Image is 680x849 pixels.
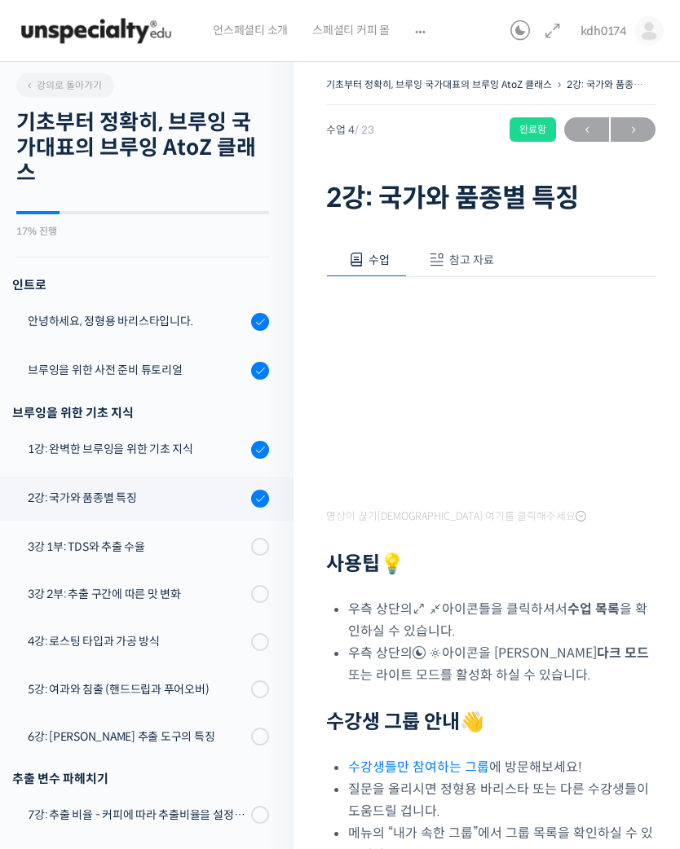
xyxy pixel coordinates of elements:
[326,710,656,734] h2: 👋
[28,538,246,556] div: 3강 1부: TDS와 추출 수율
[326,125,374,135] span: 수업 4
[326,510,586,523] span: 영상이 끊기[DEMOGRAPHIC_DATA] 여기를 클릭해주세요
[611,119,656,141] span: →
[326,183,656,213] h1: 2강: 국가와 품종별 특징
[567,78,663,90] a: 2강: 국가와 품종별 특징
[24,79,102,91] span: 강의로 돌아가기
[348,759,489,776] a: 수강생들만 참여하는 그룹
[597,644,649,662] b: 다크 모드
[564,117,609,142] a: ←이전
[380,552,404,576] strong: 💡
[28,680,246,698] div: 5강: 여과와 침출 (핸드드립과 푸어오버)
[28,312,246,330] div: 안녕하세요, 정형용 바리스타입니다.
[16,227,269,236] div: 17% 진행
[326,78,552,90] a: 기초부터 정확히, 브루잉 국가대표의 브루잉 AtoZ 클래스
[348,778,656,822] li: 질문을 올리시면 정형용 바리스타 또는 다른 수강생들이 도움드릴 겁니다.
[16,73,114,98] a: 강의로 돌아가기
[326,552,404,576] strong: 사용팁
[581,24,626,38] span: kdh0174
[28,806,246,824] div: 7강: 추출 비율 - 커피에 따라 추출비율을 설정하는 방법
[348,598,656,642] li: 우측 상단의 아이콘들을 클릭하셔서 을 확인하실 수 있습니다.
[564,119,609,141] span: ←
[369,253,390,267] span: 수업
[510,117,556,142] div: 완료함
[28,440,246,458] div: 1강: 완벽한 브루잉을 위한 기초 지식
[449,253,494,267] span: 참고 자료
[611,117,656,142] a: 다음→
[28,585,246,603] div: 3강 2부: 추출 구간에 따른 맛 변화
[348,642,656,686] li: 우측 상단의 아이콘을 [PERSON_NAME] 또는 라이트 모드를 활성화 하실 수 있습니다.
[348,756,656,778] li: 에 방문해보세요!
[12,768,269,790] div: 추출 변수 파헤치기
[16,110,269,187] h2: 기초부터 정확히, 브루잉 국가대표의 브루잉 AtoZ 클래스
[355,123,374,137] span: / 23
[28,489,246,507] div: 2강: 국가와 품종별 특징
[326,710,460,734] strong: 수강생 그룹 안내
[12,402,269,424] div: 브루잉을 위한 기초 지식
[567,600,620,618] b: 수업 목록
[12,274,269,296] h3: 인트로
[28,361,246,379] div: 브루잉을 위한 사전 준비 튜토리얼
[28,632,246,650] div: 4강: 로스팅 타입과 가공 방식
[28,728,246,746] div: 6강: [PERSON_NAME] 추출 도구의 특징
